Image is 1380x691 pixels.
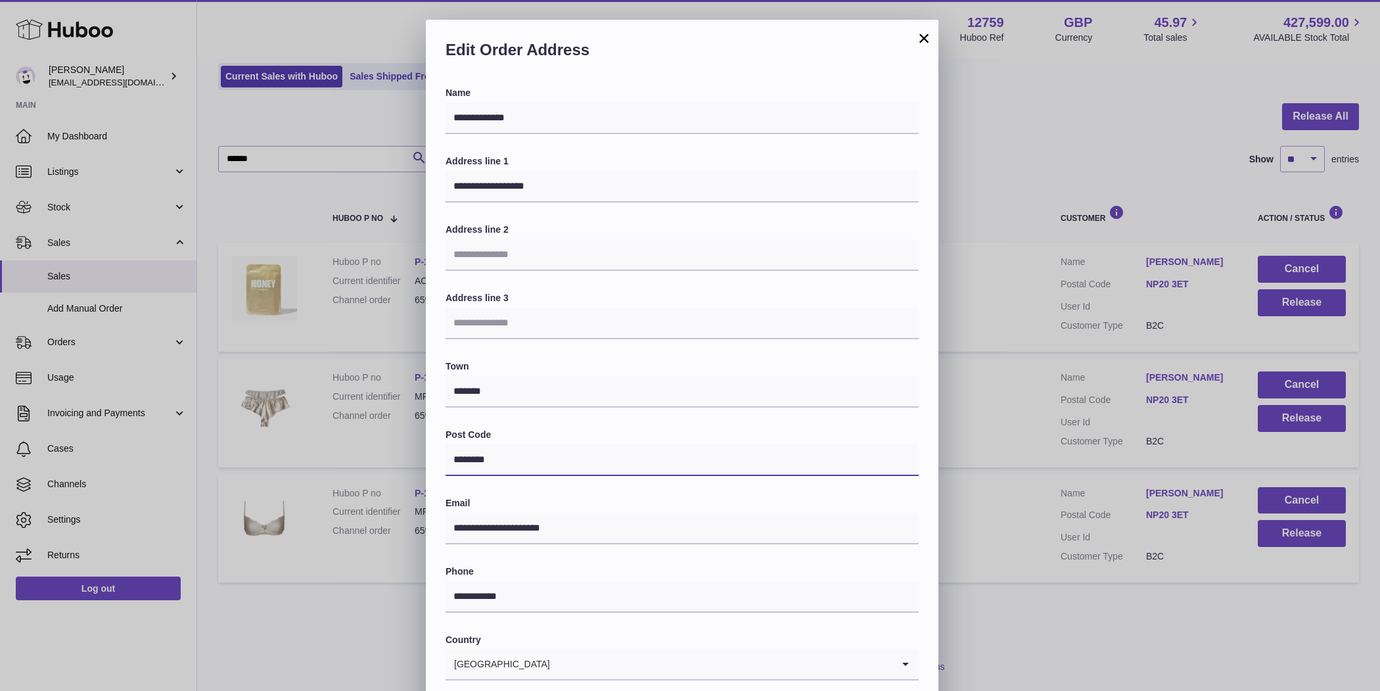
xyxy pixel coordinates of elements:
[446,292,919,304] label: Address line 3
[446,39,919,67] h2: Edit Order Address
[916,30,932,46] button: ×
[446,360,919,373] label: Town
[551,649,892,679] input: Search for option
[446,649,551,679] span: [GEOGRAPHIC_DATA]
[446,634,919,646] label: Country
[446,155,919,168] label: Address line 1
[446,565,919,578] label: Phone
[446,87,919,99] label: Name
[446,649,919,680] div: Search for option
[446,224,919,236] label: Address line 2
[446,497,919,510] label: Email
[446,429,919,441] label: Post Code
